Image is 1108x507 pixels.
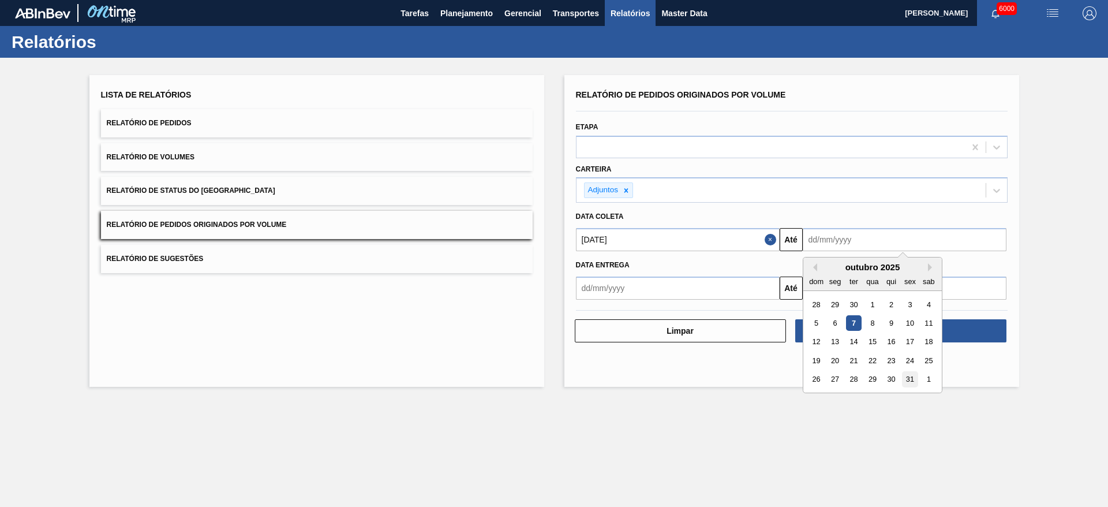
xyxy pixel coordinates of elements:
[765,228,780,251] button: Close
[902,297,918,312] div: Choose sexta-feira, 3 de outubro de 2025
[845,372,861,387] div: Choose terça-feira, 28 de outubro de 2025
[585,183,620,197] div: Adjuntos
[883,372,899,387] div: Choose quinta-feira, 30 de outubro de 2025
[902,353,918,368] div: Choose sexta-feira, 24 de outubro de 2025
[15,8,70,18] img: TNhmsLtSVTkK8tSr43FrP2fwEKptu5GPRR3wAAAABJRU5ErkJggg==
[795,319,1006,342] button: Download
[808,372,824,387] div: Choose domingo, 26 de outubro de 2025
[101,177,533,205] button: Relatório de Status do [GEOGRAPHIC_DATA]
[864,297,880,312] div: Choose quarta-feira, 1 de outubro de 2025
[808,334,824,350] div: Choose domingo, 12 de outubro de 2025
[611,6,650,20] span: Relatórios
[576,165,612,173] label: Carteira
[845,315,861,331] div: Choose terça-feira, 7 de outubro de 2025
[827,297,843,312] div: Choose segunda-feira, 29 de setembro de 2025
[920,334,936,350] div: Choose sábado, 18 de outubro de 2025
[12,35,216,49] h1: Relatórios
[661,6,707,20] span: Master Data
[827,334,843,350] div: Choose segunda-feira, 13 de outubro de 2025
[107,153,194,161] span: Relatório de Volumes
[1083,6,1096,20] img: Logout
[902,274,918,289] div: sex
[920,372,936,387] div: Choose sábado, 1 de novembro de 2025
[576,277,780,300] input: dd/mm/yyyy
[107,255,204,263] span: Relatório de Sugestões
[504,6,541,20] span: Gerencial
[808,315,824,331] div: Choose domingo, 5 de outubro de 2025
[780,228,803,251] button: Até
[902,334,918,350] div: Choose sexta-feira, 17 de outubro de 2025
[827,372,843,387] div: Choose segunda-feira, 27 de outubro de 2025
[883,353,899,368] div: Choose quinta-feira, 23 de outubro de 2025
[864,353,880,368] div: Choose quarta-feira, 22 de outubro de 2025
[808,297,824,312] div: Choose domingo, 28 de setembro de 2025
[845,334,861,350] div: Choose terça-feira, 14 de outubro de 2025
[845,274,861,289] div: ter
[920,274,936,289] div: sab
[845,353,861,368] div: Choose terça-feira, 21 de outubro de 2025
[576,228,780,251] input: dd/mm/yyyy
[902,315,918,331] div: Choose sexta-feira, 10 de outubro de 2025
[553,6,599,20] span: Transportes
[864,372,880,387] div: Choose quarta-feira, 29 de outubro de 2025
[808,274,824,289] div: dom
[808,353,824,368] div: Choose domingo, 19 de outubro de 2025
[576,123,598,131] label: Etapa
[902,372,918,387] div: Choose sexta-feira, 31 de outubro de 2025
[101,143,533,172] button: Relatório de Volumes
[807,295,938,389] div: month 2025-10
[576,213,624,221] span: Data coleta
[827,353,843,368] div: Choose segunda-feira, 20 de outubro de 2025
[997,2,1017,15] span: 6000
[107,119,192,127] span: Relatório de Pedidos
[107,221,287,229] span: Relatório de Pedidos Originados por Volume
[883,334,899,350] div: Choose quinta-feira, 16 de outubro de 2025
[576,90,786,99] span: Relatório de Pedidos Originados por Volume
[920,297,936,312] div: Choose sábado, 4 de outubro de 2025
[845,297,861,312] div: Choose terça-feira, 30 de setembro de 2025
[827,315,843,331] div: Choose segunda-feira, 6 de outubro de 2025
[101,109,533,137] button: Relatório de Pedidos
[864,315,880,331] div: Choose quarta-feira, 8 de outubro de 2025
[864,274,880,289] div: qua
[101,90,192,99] span: Lista de Relatórios
[1046,6,1060,20] img: userActions
[864,334,880,350] div: Choose quarta-feira, 15 de outubro de 2025
[883,274,899,289] div: qui
[101,211,533,239] button: Relatório de Pedidos Originados por Volume
[809,263,817,271] button: Previous Month
[780,277,803,300] button: Até
[400,6,429,20] span: Tarefas
[928,263,936,271] button: Next Month
[803,228,1006,251] input: dd/mm/yyyy
[107,187,275,195] span: Relatório de Status do [GEOGRAPHIC_DATA]
[977,5,1014,21] button: Notificações
[883,315,899,331] div: Choose quinta-feira, 9 de outubro de 2025
[827,274,843,289] div: seg
[101,245,533,273] button: Relatório de Sugestões
[575,319,786,342] button: Limpar
[883,297,899,312] div: Choose quinta-feira, 2 de outubro de 2025
[440,6,493,20] span: Planejamento
[803,262,942,272] div: outubro 2025
[920,315,936,331] div: Choose sábado, 11 de outubro de 2025
[920,353,936,368] div: Choose sábado, 25 de outubro de 2025
[576,261,630,269] span: Data Entrega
